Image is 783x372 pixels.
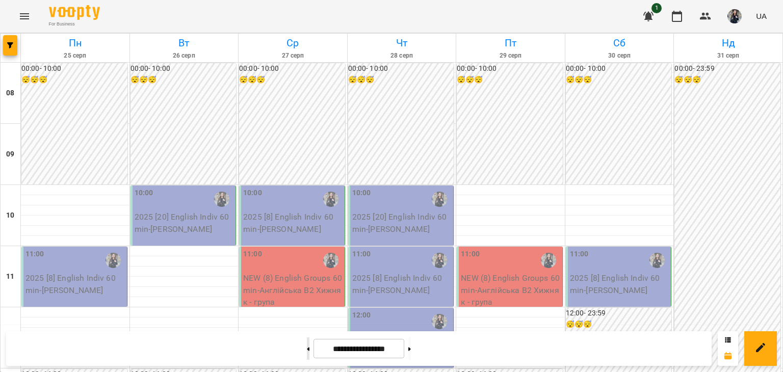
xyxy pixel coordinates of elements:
h6: 😴😴😴 [21,74,127,86]
h6: 09 [6,149,14,160]
h6: 10 [6,210,14,221]
label: 10:00 [135,188,153,199]
button: Menu [12,4,37,29]
p: 2025 [8] English Indiv 60 min - [PERSON_NAME] [25,272,125,296]
img: Хижняк Марія Сергіївна (а) [106,253,121,268]
h6: 00:00 - 10:00 [348,63,454,74]
h6: Чт [349,35,455,51]
h6: Вт [132,35,237,51]
label: 11:00 [570,249,589,260]
h6: 08 [6,88,14,99]
span: 1 [651,3,662,13]
img: Хижняк Марія Сергіївна (а) [432,253,447,268]
h6: 😴😴😴 [674,74,780,86]
h6: 25 серп [22,51,128,61]
h6: 29 серп [458,51,563,61]
h6: 😴😴😴 [239,74,345,86]
h6: Пн [22,35,128,51]
img: Хижняк Марія Сергіївна (а) [323,192,338,207]
h6: 00:00 - 10:00 [239,63,345,74]
h6: 😴😴😴 [566,319,672,330]
img: Хижняк Марія Сергіївна (а) [323,253,338,268]
label: 11:00 [25,249,44,260]
h6: 00:00 - 10:00 [457,63,563,74]
img: Хижняк Марія Сергіївна (а) [541,253,556,268]
p: NEW (8) English Groups 60 min - Англійська В2 Хижняк - група [461,272,560,308]
label: 10:00 [243,188,262,199]
h6: Ср [240,35,346,51]
h6: 😴😴😴 [348,74,454,86]
img: Хижняк Марія Сергіївна (а) [649,253,665,268]
img: 5dc71f453aaa25dcd3a6e3e648fe382a.JPG [727,9,742,23]
h6: 26 серп [132,51,237,61]
span: For Business [49,21,100,28]
label: 12:00 [352,310,371,321]
p: 2025 [8] English Indiv 60 min - [PERSON_NAME] [570,272,669,296]
img: Хижняк Марія Сергіївна (а) [214,192,229,207]
p: 2025 [8] English Indiv 60 min - [PERSON_NAME] [243,211,343,235]
h6: Сб [567,35,672,51]
img: Voopty Logo [49,5,100,20]
h6: 00:00 - 10:00 [130,63,237,74]
p: 2025 [20] English Indiv 60 min - [PERSON_NAME] [352,211,452,235]
button: UA [752,7,771,25]
h6: 00:00 - 10:00 [21,63,127,74]
h6: 😴😴😴 [130,74,237,86]
h6: 😴😴😴 [457,74,563,86]
h6: 12:00 - 23:59 [566,308,672,319]
h6: 27 серп [240,51,346,61]
p: 2025 [20] English Indiv 60 min - [PERSON_NAME] [135,211,234,235]
h6: Пт [458,35,563,51]
h6: 28 серп [349,51,455,61]
label: 11:00 [352,249,371,260]
img: Хижняк Марія Сергіївна (а) [432,192,447,207]
h6: Нд [675,35,781,51]
span: UA [756,11,767,21]
h6: 11 [6,271,14,282]
h6: 31 серп [675,51,781,61]
h6: 30 серп [567,51,672,61]
h6: 00:00 - 10:00 [566,63,672,74]
label: 11:00 [461,249,480,260]
h6: 😴😴😴 [566,74,672,86]
p: NEW (8) English Groups 60 min - Англійська В2 Хижняк - група [243,272,343,308]
label: 11:00 [243,249,262,260]
p: 2025 [8] English Indiv 60 min - [PERSON_NAME] [352,272,452,296]
h6: 00:00 - 23:59 [674,63,780,74]
img: Хижняк Марія Сергіївна (а) [432,314,447,329]
label: 10:00 [352,188,371,199]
